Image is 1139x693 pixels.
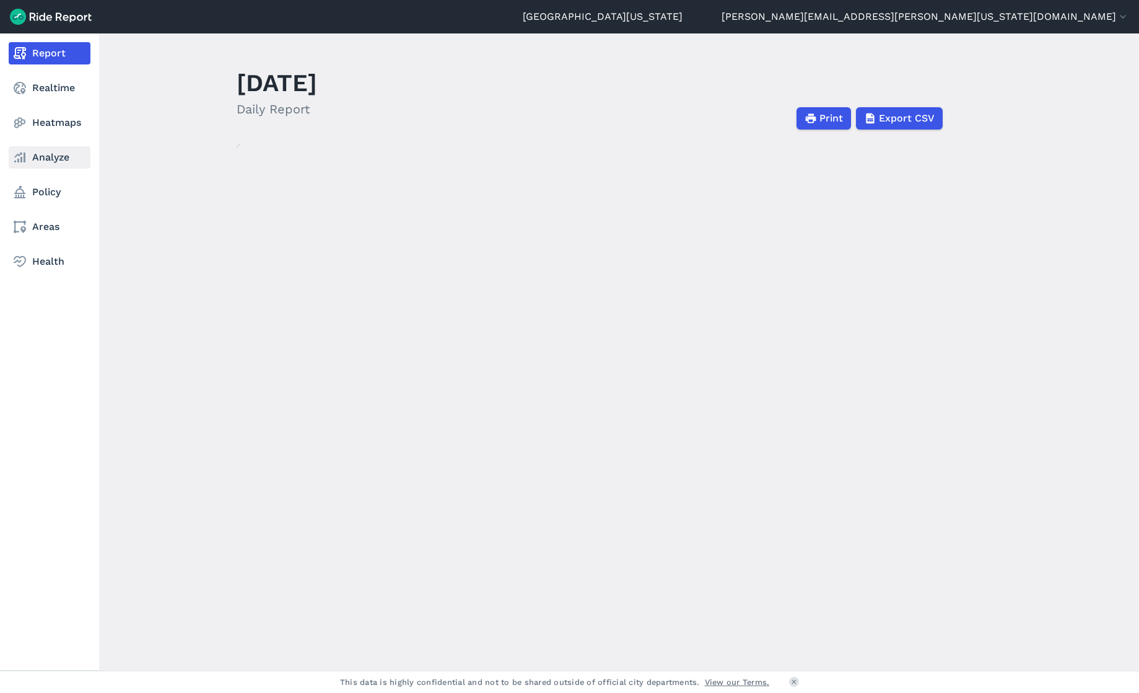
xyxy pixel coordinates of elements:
[10,9,92,25] img: Ride Report
[9,146,90,169] a: Analyze
[237,100,317,118] h2: Daily Report
[9,250,90,273] a: Health
[9,112,90,134] a: Heatmaps
[796,107,851,130] button: Print
[9,42,90,64] a: Report
[9,181,90,203] a: Policy
[705,676,770,688] a: View our Terms.
[856,107,943,130] button: Export CSV
[237,66,317,100] h1: [DATE]
[9,216,90,238] a: Areas
[819,111,843,126] span: Print
[722,9,1129,24] button: [PERSON_NAME][EMAIL_ADDRESS][PERSON_NAME][US_STATE][DOMAIN_NAME]
[523,9,683,24] a: [GEOGRAPHIC_DATA][US_STATE]
[9,77,90,99] a: Realtime
[879,111,935,126] span: Export CSV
